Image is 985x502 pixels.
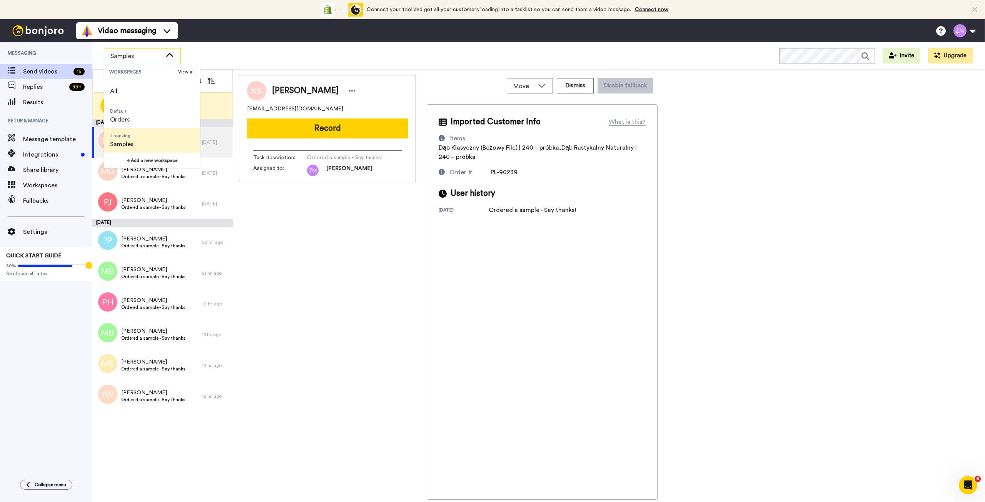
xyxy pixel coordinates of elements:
span: Thanking [110,133,134,139]
button: Collapse menu [20,480,72,490]
span: [PERSON_NAME] [121,389,187,397]
span: 6 [975,476,981,482]
span: Connect your tool and get all your customers loading into a tasklist so you can send them a video... [367,7,631,12]
span: All [110,87,117,96]
div: animation [321,3,363,17]
span: Integrations [23,150,78,159]
span: Send videos [23,67,70,76]
div: Ordered a sample - Say thanks! [489,205,576,215]
span: Share library [23,165,92,175]
div: [DATE] [439,207,489,215]
img: vm-color.svg [81,25,93,37]
span: Dąb Klasyczny (Beżowy Filc) | 240 – próbka,Dąb Rustykalny Naturalny | 240 – próbka [439,145,637,160]
span: [PERSON_NAME] [121,327,187,335]
span: Ordered a sample - Say thanks! [121,335,187,341]
span: [PERSON_NAME] [121,297,187,304]
span: Imported Customer Info [451,116,541,128]
span: [PERSON_NAME] [121,235,187,243]
span: Ordered a sample - Say thanks! [307,154,382,162]
span: [PERSON_NAME] [272,85,339,97]
span: Task description : [253,154,307,162]
button: Upgrade [928,48,973,63]
div: 21 hr. ago [202,270,229,276]
div: What is this? [609,117,646,127]
button: + Add a new workspace [104,153,200,168]
img: Image of Kinga Szczepańska [247,81,266,100]
span: Move [513,82,534,91]
span: Replies [23,82,66,92]
span: Message template [23,135,92,144]
span: Ordered a sample - Say thanks! [121,304,187,310]
div: [DATE] [92,219,233,227]
div: 12 hr. ago [202,393,229,399]
div: 99 + [69,83,85,91]
span: Results [23,98,92,107]
img: mb.png [98,323,117,342]
div: [DATE] [202,201,229,207]
img: avatar [98,231,117,250]
img: jw.png [98,385,117,404]
span: Samples [110,52,162,61]
span: Ordered a sample - Say thanks! [121,173,187,180]
div: [DATE] [92,119,233,127]
span: [PERSON_NAME] [121,358,187,366]
div: [DATE] [202,139,229,145]
div: Order # [449,168,472,177]
span: Assigned to: [253,165,307,176]
span: Video messaging [98,25,156,36]
img: mg.png [98,162,117,181]
img: ks.png [98,131,117,150]
span: User history [451,188,495,199]
span: Fallbacks [23,196,92,205]
span: Ordered a sample - Say thanks! [121,243,187,249]
span: Ordered a sample - Say thanks! [121,366,187,372]
span: [PERSON_NAME] [121,197,187,204]
img: zm.png [307,165,319,176]
span: [EMAIL_ADDRESS][DOMAIN_NAME] [247,105,343,113]
img: bj-logo-header-white.svg [9,25,67,36]
div: 15 hr. ago [202,332,229,338]
span: WORKSPACES [109,69,178,75]
span: View all [178,69,195,75]
iframe: Intercom live chat [959,476,977,494]
div: Tooltip anchor [85,262,92,269]
div: 23 hr. ago [202,239,229,245]
button: Dismiss [557,78,594,93]
img: ph.png [98,292,117,312]
span: Ordered a sample - Say thanks! [121,274,187,280]
span: Settings [23,227,92,237]
span: [PERSON_NAME] [121,266,187,274]
span: Ordered a sample - Say thanks! [121,204,187,210]
span: Send yourself a test [6,270,86,277]
img: pj.png [98,192,117,212]
span: [PERSON_NAME] [326,165,372,176]
span: PL-90239 [491,169,518,175]
div: 12 hr. ago [202,362,229,369]
div: Items [449,134,465,143]
button: Disable fallback [598,78,653,93]
span: 80% [6,263,16,269]
img: ms.png [98,354,117,373]
span: Workspaces [23,181,92,190]
a: Connect now [635,7,668,12]
span: QUICK START GUIDE [6,253,62,259]
span: Collapse menu [35,482,66,488]
div: 15 [73,68,85,75]
div: [DATE] [202,170,229,176]
img: mb.png [98,262,117,281]
button: Record [247,118,408,138]
span: Default [110,108,130,114]
span: Samples [110,140,134,149]
div: 19 hr. ago [202,301,229,307]
span: [PERSON_NAME] [121,166,187,173]
span: Orders [110,115,130,124]
span: Ordered a sample - Say thanks! [121,397,187,403]
button: Invite [883,48,920,63]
